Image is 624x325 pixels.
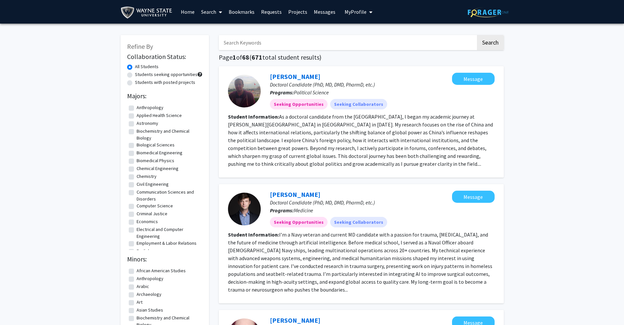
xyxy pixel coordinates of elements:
[270,199,375,206] span: Doctoral Candidate (PhD, MD, DMD, PharmD, etc.)
[330,99,387,109] mat-chip: Seeking Collaborators
[242,53,249,61] span: 68
[270,190,320,199] a: [PERSON_NAME]
[137,240,197,247] label: Employment & Labor Relations
[137,202,173,209] label: Computer Science
[233,53,236,61] span: 1
[137,283,149,290] label: Arabic
[294,89,329,96] span: Political Science
[252,53,262,61] span: 671
[137,120,158,127] label: Astronomy
[137,275,163,282] label: Anthropology
[285,0,311,23] a: Projects
[137,157,174,164] label: Biomedical Physics
[228,231,492,293] fg-read-more: I’m a Navy veteran and current MD candidate with a passion for trauma, [MEDICAL_DATA], and the fu...
[270,217,328,227] mat-chip: Seeking Opportunities
[137,189,201,202] label: Communication Sciences and Disorders
[452,191,495,203] button: Message Brandon Rogers
[270,81,375,88] span: Doctoral Candidate (PhD, MD, DMD, PharmD, etc.)
[137,267,186,274] label: African American Studies
[135,71,198,78] label: Students seeking opportunities
[228,113,279,120] b: Student Information:
[228,231,279,238] b: Student Information:
[270,89,294,96] b: Programs:
[258,0,285,23] a: Requests
[270,207,294,214] b: Programs:
[477,35,504,50] button: Search
[219,53,504,61] h1: Page of ( total student results)
[135,63,159,70] label: All Students
[270,72,320,81] a: [PERSON_NAME]
[135,79,195,86] label: Students with posted projects
[137,104,163,111] label: Anthropology
[137,307,163,314] label: Asian Studies
[137,181,169,188] label: Civil Engineering
[311,0,339,23] a: Messages
[127,53,202,61] h2: Collaboration Status:
[137,165,179,172] label: Chemical Engineering
[5,296,28,320] iframe: Chat
[127,92,202,100] h2: Majors:
[137,173,157,180] label: Chemistry
[127,42,153,50] span: Refine By
[127,255,202,263] h2: Minors:
[137,291,161,298] label: Archaeology
[219,35,476,50] input: Search Keywords
[270,99,328,109] mat-chip: Seeking Opportunities
[452,73,495,85] button: Message Mitchell Gallagher
[137,149,182,156] label: Biomedical Engineering
[137,142,175,148] label: Biological Sciences
[225,0,258,23] a: Bookmarks
[270,316,320,324] a: [PERSON_NAME]
[137,248,150,255] label: English
[137,210,167,217] label: Criminal Justice
[137,112,182,119] label: Applied Health Science
[294,207,313,214] span: Medicine
[228,113,493,167] fg-read-more: As a doctoral candidate from the [GEOGRAPHIC_DATA], I began my academic journey at [PERSON_NAME][...
[330,217,387,227] mat-chip: Seeking Collaborators
[345,9,367,15] span: My Profile
[121,5,175,20] img: Wayne State University Logo
[468,7,509,17] img: ForagerOne Logo
[137,299,142,306] label: Art
[198,0,225,23] a: Search
[137,218,158,225] label: Economics
[137,128,201,142] label: Biochemistry and Chemical Biology
[137,226,201,240] label: Electrical and Computer Engineering
[178,0,198,23] a: Home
